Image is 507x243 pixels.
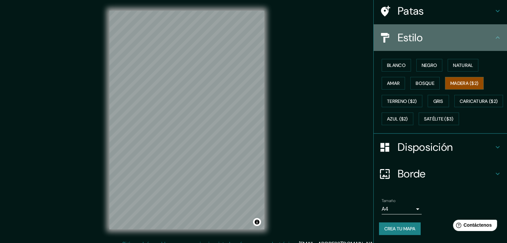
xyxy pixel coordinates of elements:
[398,4,424,18] font: Patas
[387,62,406,68] font: Blanco
[374,134,507,160] div: Disposición
[448,217,500,236] iframe: Lanzador de widgets de ayuda
[460,98,498,104] font: Caricatura ($2)
[382,77,405,90] button: Amar
[387,98,417,104] font: Terreno ($2)
[422,62,437,68] font: Negro
[382,113,413,125] button: Azul ($2)
[387,80,400,86] font: Amar
[398,31,423,45] font: Estilo
[424,116,454,122] font: Satélite ($3)
[382,59,411,72] button: Blanco
[382,204,422,214] div: A4
[428,95,449,108] button: Gris
[433,98,443,104] font: Gris
[419,113,459,125] button: Satélite ($3)
[450,80,478,86] font: Madera ($2)
[382,205,388,212] font: A4
[416,80,434,86] font: Bosque
[384,226,415,232] font: Crea tu mapa
[445,77,484,90] button: Madera ($2)
[109,11,264,229] canvas: Mapa
[374,160,507,187] div: Borde
[379,222,421,235] button: Crea tu mapa
[398,140,453,154] font: Disposición
[454,95,503,108] button: Caricatura ($2)
[448,59,478,72] button: Natural
[410,77,440,90] button: Bosque
[374,24,507,51] div: Estilo
[398,167,426,181] font: Borde
[416,59,443,72] button: Negro
[382,95,422,108] button: Terreno ($2)
[387,116,408,122] font: Azul ($2)
[253,218,261,226] button: Activar o desactivar atribución
[382,198,395,203] font: Tamaño
[453,62,473,68] font: Natural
